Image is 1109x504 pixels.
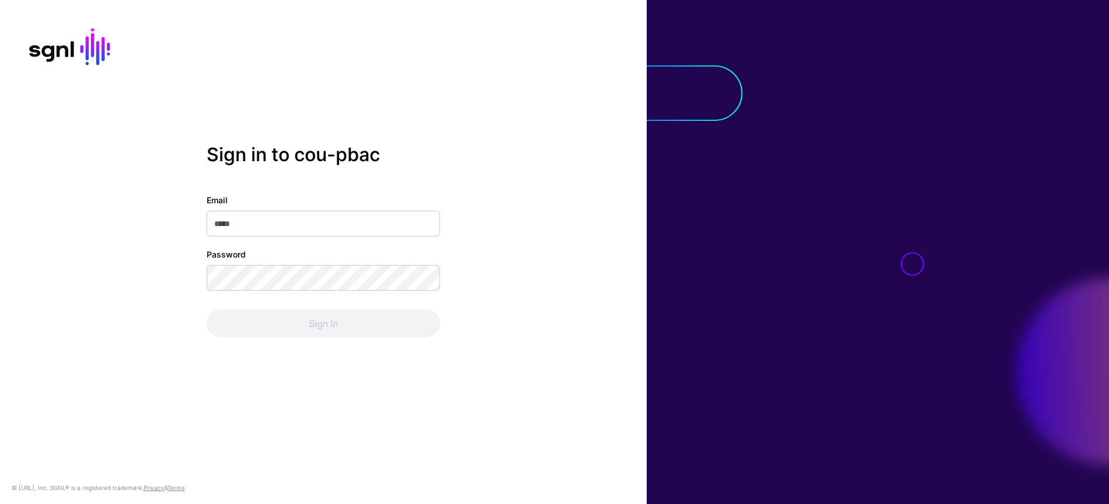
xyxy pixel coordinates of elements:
[207,248,246,260] label: Password
[207,194,228,206] label: Email
[207,143,440,165] h2: Sign in to cou-pbac
[144,484,165,491] a: Privacy
[168,484,184,491] a: Terms
[12,483,184,492] div: © [URL], Inc. SGNL® is a registered trademark. &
